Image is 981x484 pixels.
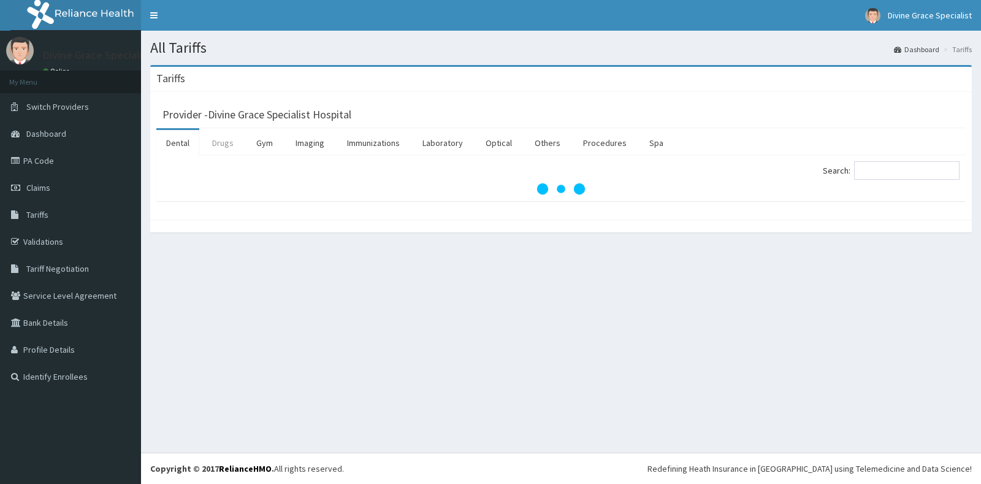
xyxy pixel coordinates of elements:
[219,463,272,474] a: RelianceHMO
[639,130,673,156] a: Spa
[6,37,34,64] img: User Image
[525,130,570,156] a: Others
[26,128,66,139] span: Dashboard
[156,130,199,156] a: Dental
[162,109,351,120] h3: Provider - Divine Grace Specialist Hospital
[888,10,972,21] span: Divine Grace Specialist
[573,130,636,156] a: Procedures
[26,182,50,193] span: Claims
[286,130,334,156] a: Imaging
[865,8,880,23] img: User Image
[823,161,960,180] label: Search:
[941,44,972,55] li: Tariffs
[854,161,960,180] input: Search:
[156,73,185,84] h3: Tariffs
[413,130,473,156] a: Laboratory
[476,130,522,156] a: Optical
[337,130,410,156] a: Immunizations
[894,44,939,55] a: Dashboard
[26,101,89,112] span: Switch Providers
[43,67,72,75] a: Online
[26,263,89,274] span: Tariff Negotiation
[536,164,586,213] svg: audio-loading
[43,50,152,61] p: Divine Grace Specialist
[141,453,981,484] footer: All rights reserved.
[150,40,972,56] h1: All Tariffs
[647,463,972,475] div: Redefining Heath Insurance in [GEOGRAPHIC_DATA] using Telemedicine and Data Science!
[150,463,274,474] strong: Copyright © 2017 .
[202,130,243,156] a: Drugs
[26,209,48,220] span: Tariffs
[246,130,283,156] a: Gym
